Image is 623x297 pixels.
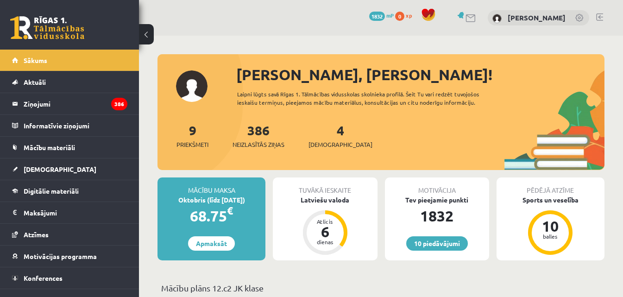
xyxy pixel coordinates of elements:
[12,246,127,267] a: Motivācijas programma
[536,219,564,234] div: 10
[188,236,235,251] a: Apmaksāt
[406,236,468,251] a: 10 piedāvājumi
[24,252,97,260] span: Motivācijas programma
[12,137,127,158] a: Mācību materiāli
[157,177,265,195] div: Mācību maksa
[24,230,49,239] span: Atzīmes
[385,195,489,205] div: Tev pieejamie punkti
[24,187,79,195] span: Digitālie materiāli
[497,195,604,205] div: Sports un veselība
[492,14,502,23] img: Dāvis Linards Steķis
[273,195,377,256] a: Latviešu valoda Atlicis 6 dienas
[369,12,394,19] a: 1832 mP
[24,78,46,86] span: Aktuāli
[24,143,75,152] span: Mācību materiāli
[176,140,208,149] span: Priekšmeti
[386,12,394,19] span: mP
[273,195,377,205] div: Latviešu valoda
[24,56,47,64] span: Sākums
[111,98,127,110] i: 386
[385,177,489,195] div: Motivācija
[395,12,416,19] a: 0 xp
[536,234,564,239] div: balles
[497,177,604,195] div: Pēdējā atzīme
[157,195,265,205] div: Oktobris (līdz [DATE])
[233,140,284,149] span: Neizlasītās ziņas
[24,165,96,173] span: [DEMOGRAPHIC_DATA]
[237,90,505,107] div: Laipni lūgts savā Rīgas 1. Tālmācības vidusskolas skolnieka profilā. Šeit Tu vari redzēt tuvojošo...
[311,219,339,224] div: Atlicis
[12,202,127,223] a: Maksājumi
[12,93,127,114] a: Ziņojumi386
[24,93,127,114] legend: Ziņojumi
[395,12,404,21] span: 0
[508,13,566,22] a: [PERSON_NAME]
[311,224,339,239] div: 6
[161,282,601,294] p: Mācību plāns 12.c2 JK klase
[12,180,127,202] a: Digitālie materiāli
[24,202,127,223] legend: Maksājumi
[385,205,489,227] div: 1832
[311,239,339,245] div: dienas
[12,224,127,245] a: Atzīmes
[157,205,265,227] div: 68.75
[273,177,377,195] div: Tuvākā ieskaite
[227,204,233,217] span: €
[308,122,372,149] a: 4[DEMOGRAPHIC_DATA]
[24,274,63,282] span: Konferences
[176,122,208,149] a: 9Priekšmeti
[12,71,127,93] a: Aktuāli
[236,63,604,86] div: [PERSON_NAME], [PERSON_NAME]!
[10,16,84,39] a: Rīgas 1. Tālmācības vidusskola
[12,267,127,289] a: Konferences
[12,158,127,180] a: [DEMOGRAPHIC_DATA]
[24,115,127,136] legend: Informatīvie ziņojumi
[12,115,127,136] a: Informatīvie ziņojumi
[406,12,412,19] span: xp
[369,12,385,21] span: 1832
[233,122,284,149] a: 386Neizlasītās ziņas
[12,50,127,71] a: Sākums
[497,195,604,256] a: Sports un veselība 10 balles
[308,140,372,149] span: [DEMOGRAPHIC_DATA]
